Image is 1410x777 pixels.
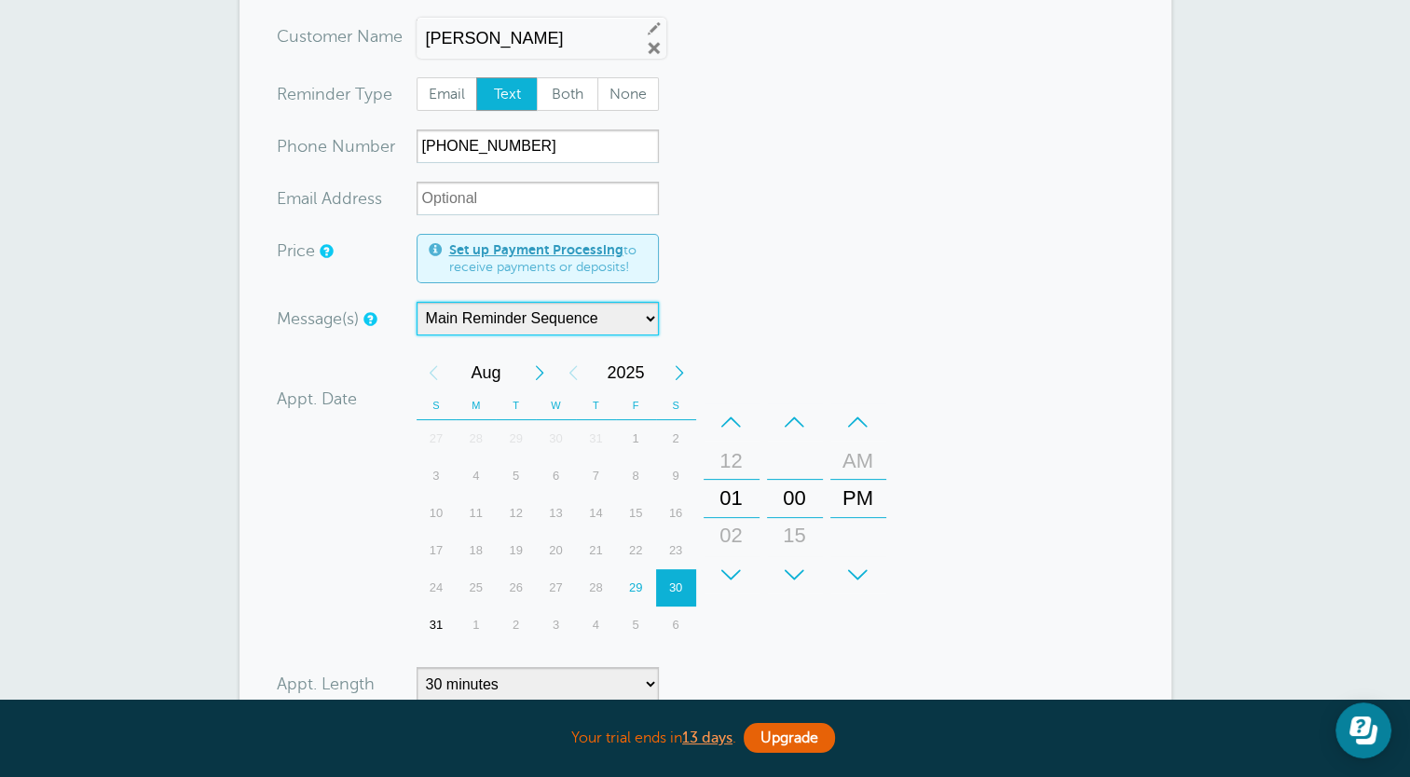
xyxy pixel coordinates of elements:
th: W [536,391,576,420]
div: Friday, August 8 [616,457,656,495]
div: Wednesday, September 3 [536,607,576,644]
label: Reminder Type [277,86,392,102]
div: mber [277,129,417,163]
div: 3 [417,457,457,495]
a: 13 days [682,729,732,746]
div: Previous Month [417,354,450,391]
span: Email [418,78,477,110]
div: Friday, August 1 [616,420,656,457]
a: Upgrade [744,723,835,753]
a: Simple templates and custom messages will use the reminder schedule set under Settings > Reminder... [363,313,375,325]
div: 12 [709,443,754,480]
div: Sunday, July 27 [417,420,457,457]
div: 22 [616,532,656,569]
th: S [417,391,457,420]
div: 26 [496,569,536,607]
div: Your trial ends in . [240,718,1171,758]
span: Ema [277,190,309,207]
a: Set up Payment Processing [449,242,623,257]
div: Tuesday, September 2 [496,607,536,644]
div: Tuesday, July 29 [496,420,536,457]
div: Saturday, August 23 [656,532,696,569]
div: Saturday, August 16 [656,495,696,532]
div: Wednesday, August 6 [536,457,576,495]
div: Next Year [663,354,696,391]
div: 2 [496,607,536,644]
span: to receive payments or deposits! [449,242,647,275]
div: Monday, August 4 [456,457,496,495]
div: 03 [709,554,754,592]
div: 21 [576,532,616,569]
div: Tuesday, August 26 [496,569,536,607]
div: 19 [496,532,536,569]
div: Monday, September 1 [456,607,496,644]
a: An optional price for the appointment. If you set a price, you can include a payment link in your... [320,245,331,257]
div: Sunday, August 10 [417,495,457,532]
div: Wednesday, August 13 [536,495,576,532]
div: Sunday, August 24 [417,569,457,607]
div: PM [836,480,881,517]
div: 9 [656,457,696,495]
div: 7 [576,457,616,495]
a: Remove [646,40,663,57]
div: 31 [417,607,457,644]
div: 1 [616,420,656,457]
div: Next Month [523,354,556,391]
div: 3 [536,607,576,644]
div: 29 [616,569,656,607]
div: 17 [417,532,457,569]
div: 27 [536,569,576,607]
div: Wednesday, August 27 [536,569,576,607]
div: 8 [616,457,656,495]
div: Hours [704,403,760,593]
div: 28 [576,569,616,607]
div: 15 [616,495,656,532]
label: Both [537,77,598,111]
div: Tuesday, August 19 [496,532,536,569]
div: Friday, August 22 [616,532,656,569]
div: 13 [536,495,576,532]
div: Wednesday, July 30 [536,420,576,457]
label: Price [277,242,315,259]
span: tomer N [307,28,370,45]
div: Sunday, August 17 [417,532,457,569]
div: 02 [709,517,754,554]
div: 6 [536,457,576,495]
div: Monday, August 11 [456,495,496,532]
div: Friday, September 5 [616,607,656,644]
div: 24 [417,569,457,607]
div: 30 [656,569,696,607]
div: 27 [417,420,457,457]
label: None [597,77,659,111]
div: 6 [656,607,696,644]
div: ame [277,20,417,53]
label: Appt. Date [277,390,357,407]
div: 12 [496,495,536,532]
div: Saturday, September 6 [656,607,696,644]
input: Optional [417,182,659,215]
div: 11 [456,495,496,532]
div: Saturday, August 9 [656,457,696,495]
div: 4 [456,457,496,495]
div: Thursday, August 7 [576,457,616,495]
div: Monday, July 28 [456,420,496,457]
div: 4 [576,607,616,644]
span: Both [538,78,597,110]
span: Text [477,78,537,110]
div: 10 [417,495,457,532]
th: T [576,391,616,420]
div: 31 [576,420,616,457]
div: Thursday, July 31 [576,420,616,457]
div: Thursday, August 21 [576,532,616,569]
div: Sunday, August 3 [417,457,457,495]
div: Tuesday, August 5 [496,457,536,495]
a: Edit [646,20,663,36]
div: 23 [656,532,696,569]
span: il Add [309,190,352,207]
div: 15 [773,517,817,554]
div: 25 [456,569,496,607]
div: Monday, August 25 [456,569,496,607]
div: Wednesday, August 20 [536,532,576,569]
div: 29 [496,420,536,457]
